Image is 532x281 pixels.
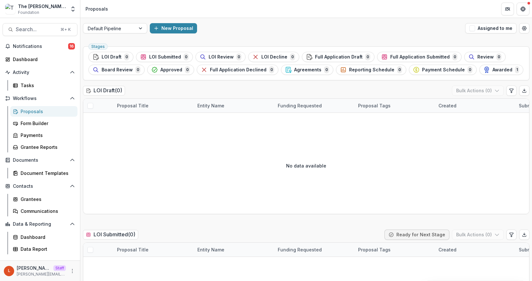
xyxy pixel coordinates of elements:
[10,118,77,129] a: Form Builder
[465,23,517,33] button: Assigned to me
[3,67,77,77] button: Open Activity
[519,230,529,240] button: Export table data
[354,102,394,109] div: Proposal Tags
[10,232,77,242] a: Dashboard
[88,65,145,75] button: Board Review0
[13,222,67,227] span: Data & Reporting
[83,86,125,95] h2: LOI Draft ( 0 )
[519,23,529,33] button: Open table manager
[10,106,77,117] a: Proposals
[452,86,504,96] button: Bulk Actions (0)
[324,66,329,73] span: 0
[435,102,460,109] div: Created
[17,271,66,277] p: [PERSON_NAME][EMAIL_ADDRESS][DOMAIN_NAME]
[21,208,72,214] div: Communications
[492,67,512,73] span: Awarded
[136,52,193,62] button: LOI Submitted0
[210,67,266,73] span: Full Application Declined
[467,66,473,73] span: 0
[435,243,515,257] div: Created
[18,3,66,10] div: The [PERSON_NAME] and [PERSON_NAME] Foundation Workflow Sandbox
[294,67,321,73] span: Agreements
[10,168,77,178] a: Document Templates
[194,243,274,257] div: Entity Name
[354,99,435,113] div: Proposal Tags
[113,246,152,253] div: Proposal Title
[124,53,129,60] span: 0
[274,102,326,109] div: Funding Requested
[506,86,517,96] button: Edit table settings
[13,158,67,163] span: Documents
[354,246,394,253] div: Proposal Tags
[281,65,333,75] button: Agreements0
[13,44,68,49] span: Notifications
[3,41,77,51] button: Notifications16
[102,54,122,60] span: LOI Draft
[149,54,181,60] span: LOI Submitted
[517,3,529,15] button: Get Help
[409,65,477,75] button: Payment Schedule0
[422,67,465,73] span: Payment Schedule
[479,65,523,75] button: Awarded1
[261,54,287,60] span: LOI Decline
[274,99,354,113] div: Funding Requested
[147,65,194,75] button: Approved0
[397,66,402,73] span: 0
[21,120,72,127] div: Form Builder
[135,66,140,73] span: 0
[8,269,10,273] div: Lucy
[113,243,194,257] div: Proposal Title
[102,67,133,73] span: Board Review
[209,54,234,60] span: LOI Review
[377,52,462,62] button: Full Application Submitted0
[315,54,363,60] span: Full Application Draft
[464,52,506,62] button: Review0
[269,66,274,73] span: 0
[21,246,72,252] div: Data Report
[194,99,274,113] div: Entity Name
[160,67,182,73] span: Approved
[113,99,194,113] div: Proposal Title
[3,93,77,104] button: Open Workflows
[5,4,15,14] img: The Carol and James Collins Foundation Workflow Sandbox
[477,54,494,60] span: Review
[435,99,515,113] div: Created
[274,246,326,253] div: Funding Requested
[496,53,501,60] span: 0
[506,230,517,240] button: Edit table settings
[236,53,241,60] span: 0
[86,5,108,12] div: Proposals
[519,86,529,96] button: Export table data
[365,53,370,60] span: 0
[53,265,66,271] p: Staff
[68,267,76,275] button: More
[10,130,77,140] a: Payments
[336,65,406,75] button: Reporting Schedule0
[21,234,72,240] div: Dashboard
[10,142,77,152] a: Grantee Reports
[13,56,72,63] div: Dashboard
[18,10,39,15] span: Foundation
[17,265,51,271] p: [PERSON_NAME]
[83,4,111,14] nav: breadcrumb
[10,194,77,204] a: Grantees
[3,23,77,36] button: Search...
[274,243,354,257] div: Funding Requested
[384,230,449,240] button: Ready for Next Stage
[349,67,394,73] span: Reporting Schedule
[197,65,278,75] button: Full Application Declined0
[194,246,228,253] div: Entity Name
[21,144,72,150] div: Grantee Reports
[3,181,77,191] button: Open Contacts
[83,230,138,239] h2: LOI Submitted ( 0 )
[10,244,77,254] a: Data Report
[3,54,77,65] a: Dashboard
[286,162,326,169] p: No data available
[68,43,75,50] span: 16
[3,155,77,165] button: Open Documents
[68,3,77,15] button: Open entity switcher
[195,52,246,62] button: LOI Review0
